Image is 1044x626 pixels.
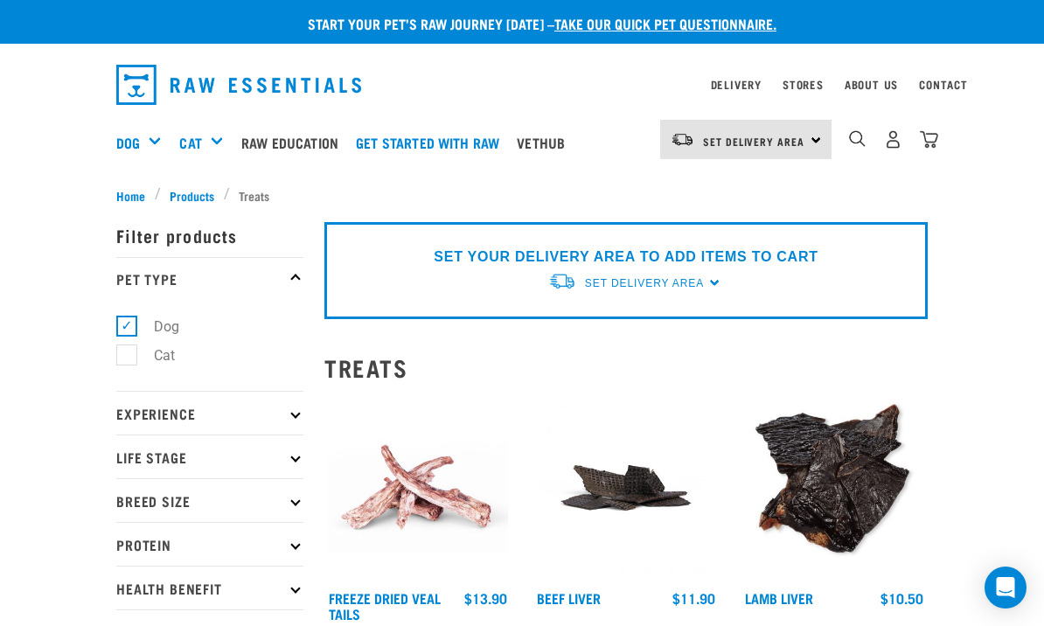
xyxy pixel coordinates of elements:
p: Protein [116,522,303,566]
div: $10.50 [880,590,923,606]
img: van-moving.png [671,132,694,148]
img: Beef Liver and Lamb Liver Treats [741,394,928,581]
p: Breed Size [116,478,303,522]
div: $11.90 [672,590,715,606]
label: Cat [126,344,182,366]
p: Life Stage [116,435,303,478]
a: Dog [116,132,140,153]
img: Raw Essentials Logo [116,65,361,105]
a: Cat [179,132,201,153]
span: Set Delivery Area [585,277,704,289]
p: Pet Type [116,257,303,301]
img: home-icon@2x.png [920,130,938,149]
p: Health Benefit [116,566,303,609]
span: Set Delivery Area [703,138,804,144]
a: Products [161,186,224,205]
img: user.png [884,130,902,149]
p: SET YOUR DELIVERY AREA TO ADD ITEMS TO CART [434,247,818,268]
p: Experience [116,391,303,435]
a: Stores [783,81,824,87]
img: home-icon-1@2x.png [849,130,866,147]
a: take our quick pet questionnaire. [554,19,776,27]
a: Raw Education [237,108,351,177]
img: FD Veal Tail White Background [324,394,512,581]
h2: Treats [324,354,928,381]
nav: dropdown navigation [102,58,942,112]
div: Open Intercom Messenger [985,567,1027,609]
a: Vethub [512,108,578,177]
a: Beef Liver [537,594,601,602]
span: Products [170,186,214,205]
span: Home [116,186,145,205]
div: $13.90 [464,590,507,606]
img: van-moving.png [548,272,576,290]
a: Lamb Liver [745,594,813,602]
a: Contact [919,81,968,87]
a: Get started with Raw [351,108,512,177]
a: Home [116,186,155,205]
label: Dog [126,316,186,337]
a: Freeze Dried Veal Tails [329,594,441,617]
img: Beef Liver [532,394,720,581]
nav: breadcrumbs [116,186,928,205]
p: Filter products [116,213,303,257]
a: About Us [845,81,898,87]
a: Delivery [711,81,762,87]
